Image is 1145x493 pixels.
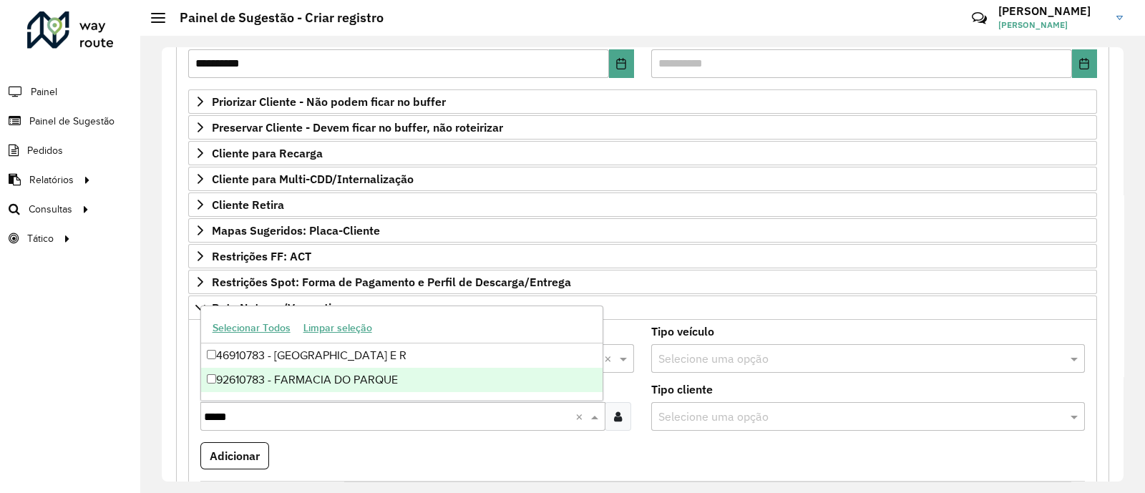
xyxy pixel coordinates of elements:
span: Rota Noturna/Vespertina [212,302,344,313]
a: Priorizar Cliente - Não podem ficar no buffer [188,89,1097,114]
a: Preservar Cliente - Devem ficar no buffer, não roteirizar [188,115,1097,140]
a: Cliente Retira [188,192,1097,217]
span: [PERSON_NAME] [998,19,1106,31]
span: Consultas [29,202,72,217]
a: Restrições FF: ACT [188,244,1097,268]
button: Adicionar [200,442,269,469]
ng-dropdown-panel: Options list [200,306,603,401]
span: Restrições FF: ACT [212,250,311,262]
span: Painel de Sugestão [29,114,114,129]
span: Painel [31,84,57,99]
a: Rota Noturna/Vespertina [188,296,1097,320]
span: Preservar Cliente - Devem ficar no buffer, não roteirizar [212,122,503,133]
span: Clear all [604,350,616,367]
button: Limpar seleção [297,317,379,339]
span: Clear all [575,408,588,425]
span: Restrições Spot: Forma de Pagamento e Perfil de Descarga/Entrega [212,276,571,288]
div: 92610783 - FARMACIA DO PARQUE [201,368,603,392]
a: Restrições Spot: Forma de Pagamento e Perfil de Descarga/Entrega [188,270,1097,294]
span: Mapas Sugeridos: Placa-Cliente [212,225,380,236]
button: Choose Date [1072,49,1097,78]
span: Priorizar Cliente - Não podem ficar no buffer [212,96,446,107]
button: Selecionar Todos [206,317,297,339]
a: Cliente para Recarga [188,141,1097,165]
button: Choose Date [609,49,634,78]
a: Cliente para Multi-CDD/Internalização [188,167,1097,191]
span: Relatórios [29,172,74,187]
span: Cliente para Multi-CDD/Internalização [212,173,414,185]
h2: Painel de Sugestão - Criar registro [165,10,384,26]
div: 46910783 - [GEOGRAPHIC_DATA] E R [201,343,603,368]
span: Tático [27,231,54,246]
span: Cliente para Recarga [212,147,323,159]
a: Contato Rápido [964,3,995,34]
span: Pedidos [27,143,63,158]
label: Tipo veículo [651,323,714,340]
h3: [PERSON_NAME] [998,4,1106,18]
label: Tipo cliente [651,381,713,398]
span: Cliente Retira [212,199,284,210]
a: Mapas Sugeridos: Placa-Cliente [188,218,1097,243]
